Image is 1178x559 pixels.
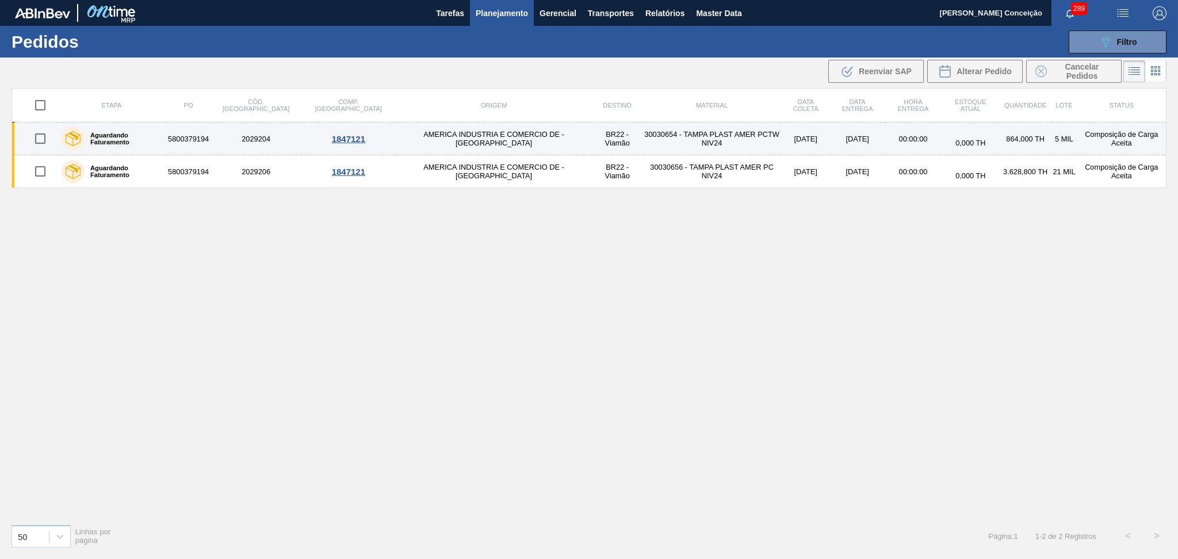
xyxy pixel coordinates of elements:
[1069,30,1166,53] button: Filtro
[885,155,941,188] td: 00:00:00
[211,155,301,188] td: 2029206
[1145,60,1166,82] div: Visão em Cards
[588,6,634,20] span: Transportes
[793,98,819,112] span: Data coleta
[955,171,985,180] span: 0,000 TH
[897,98,928,112] span: Hora Entrega
[1117,37,1137,47] span: Filtro
[396,155,592,188] td: AMERICA INDUSTRIA E COMERCIO DE - [GEOGRAPHIC_DATA]
[1026,60,1122,83] div: Cancelar Pedidos em Massa
[696,102,728,109] span: Material
[436,6,464,20] span: Tarefas
[885,122,941,155] td: 00:00:00
[781,122,830,155] td: [DATE]
[184,102,193,109] span: PO
[223,98,289,112] span: Cód. [GEOGRAPHIC_DATA]
[12,155,1166,188] a: Aguardando Faturamento58003791942029206AMERICA INDUSTRIA E COMERCIO DE - [GEOGRAPHIC_DATA]BR22 - ...
[476,6,528,20] span: Planejamento
[642,122,781,155] td: 30030654 - TAMPA PLAST AMER PCTW NIV24
[1071,2,1087,15] span: 289
[859,67,912,76] span: Reenviar SAP
[12,122,1166,155] a: Aguardando Faturamento58003791942029204AMERICA INDUSTRIA E COMERCIO DE - [GEOGRAPHIC_DATA]BR22 - ...
[303,167,394,177] div: 1847121
[1142,522,1171,550] button: >
[1051,62,1112,81] span: Cancelar Pedidos
[830,122,885,155] td: [DATE]
[988,532,1018,541] span: Página : 1
[1077,122,1166,155] td: Composição de Carga Aceita
[592,155,642,188] td: BR22 - Viamão
[85,164,162,178] label: Aguardando Faturamento
[1026,60,1122,83] button: Cancelar Pedidos
[12,35,185,48] h1: Pedidos
[955,139,985,147] span: 0,000 TH
[696,6,741,20] span: Master Data
[1035,532,1096,541] span: 1 - 2 de 2 Registros
[603,102,632,109] span: Destino
[315,98,382,112] span: Comp. [GEOGRAPHIC_DATA]
[1153,6,1166,20] img: Logout
[303,134,394,144] div: 1847121
[481,102,507,109] span: Origem
[592,122,642,155] td: BR22 - Viamão
[75,527,111,545] span: Linhas por página
[927,60,1023,83] div: Alterar Pedido
[1051,5,1088,21] button: Notificações
[85,132,162,146] label: Aguardando Faturamento
[1123,60,1145,82] div: Visão em Lista
[1055,102,1072,109] span: Lote
[1004,102,1046,109] span: Quantidade
[1000,155,1051,188] td: 3.628,800 TH
[642,155,781,188] td: 30030656 - TAMPA PLAST AMER PC NIV24
[1077,155,1166,188] td: Composição de Carga Aceita
[1114,522,1142,550] button: <
[1000,122,1051,155] td: 864,000 TH
[955,98,986,112] span: Estoque atual
[15,8,70,18] img: TNhmsLtSVTkK8tSr43FrP2fwEKptu5GPRR3wAAAABJRU5ErkJggg==
[1051,122,1077,155] td: 5 MIL
[957,67,1012,76] span: Alterar Pedido
[1116,6,1130,20] img: userActions
[166,122,211,155] td: 5800379194
[211,122,301,155] td: 2029204
[1051,155,1077,188] td: 21 MIL
[830,155,885,188] td: [DATE]
[781,155,830,188] td: [DATE]
[828,60,924,83] div: Reenviar SAP
[540,6,576,20] span: Gerencial
[1110,102,1134,109] span: Status
[18,531,28,541] div: 50
[166,155,211,188] td: 5800379194
[102,102,122,109] span: Etapa
[842,98,873,112] span: Data entrega
[396,122,592,155] td: AMERICA INDUSTRIA E COMERCIO DE - [GEOGRAPHIC_DATA]
[645,6,684,20] span: Relatórios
